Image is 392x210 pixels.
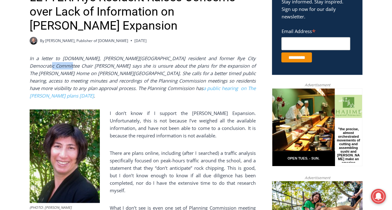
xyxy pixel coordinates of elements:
[0,63,63,78] a: Open Tues. - Sun. [PHONE_NUMBER]
[298,175,336,181] span: Advertisement
[298,82,336,88] span: Advertisement
[30,109,100,203] img: Shari Punyon, Rye Democratic Committee
[30,55,256,99] em: In a letter to [DOMAIN_NAME], [PERSON_NAME][GEOGRAPHIC_DATA] resident and former Rye City Democra...
[157,0,295,60] div: "[PERSON_NAME] and I covered the [DATE] Parade, which was a really eye opening experience as I ha...
[30,37,37,45] a: Author image
[45,38,128,43] a: [PERSON_NAME], Publisher of [DOMAIN_NAME]
[150,60,302,78] a: Intern @ [DOMAIN_NAME]
[40,38,44,44] span: By
[134,38,147,44] time: [DATE]
[2,64,61,88] span: Open Tues. - Sun. [PHONE_NUMBER]
[64,39,89,74] div: "the precise, almost orchestrated movements of cutting and assembling sushi and [PERSON_NAME] mak...
[30,85,256,99] a: a public hearing on The [PERSON_NAME] plans [DATE]
[163,62,289,76] span: Intern @ [DOMAIN_NAME]
[30,149,256,194] p: There are plans online, including (after I searched) a traffic analysis specifically focused on p...
[30,109,256,139] p: I don’t know if I support the [PERSON_NAME] Expansion. Unfortunately, this is not because I’ve we...
[281,25,350,36] label: Email Address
